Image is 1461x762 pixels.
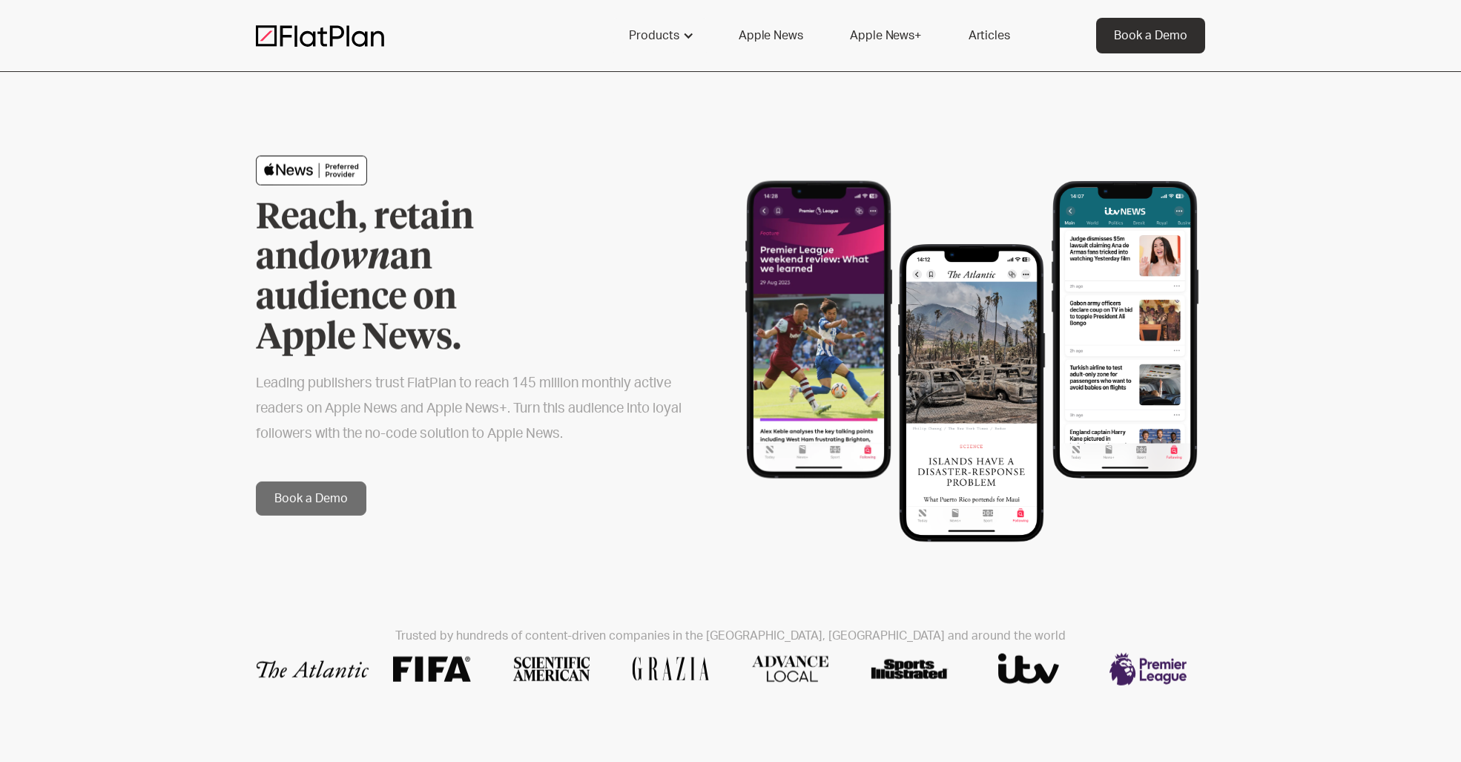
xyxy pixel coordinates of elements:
div: Products [629,27,679,45]
a: Apple News+ [832,18,938,53]
em: own [320,240,390,276]
a: Articles [951,18,1028,53]
h2: Trusted by hundreds of content-driven companies in the [GEOGRAPHIC_DATA], [GEOGRAPHIC_DATA] and a... [256,629,1205,643]
div: Products [611,18,709,53]
a: Book a Demo [1096,18,1205,53]
h1: Reach, retain and an audience on Apple News. [256,198,560,358]
a: Book a Demo [256,482,366,516]
div: Book a Demo [1114,27,1187,45]
h2: Leading publishers trust FlatPlan to reach 145 million monthly active readers on Apple News and A... [256,371,683,447]
a: Apple News [721,18,820,53]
